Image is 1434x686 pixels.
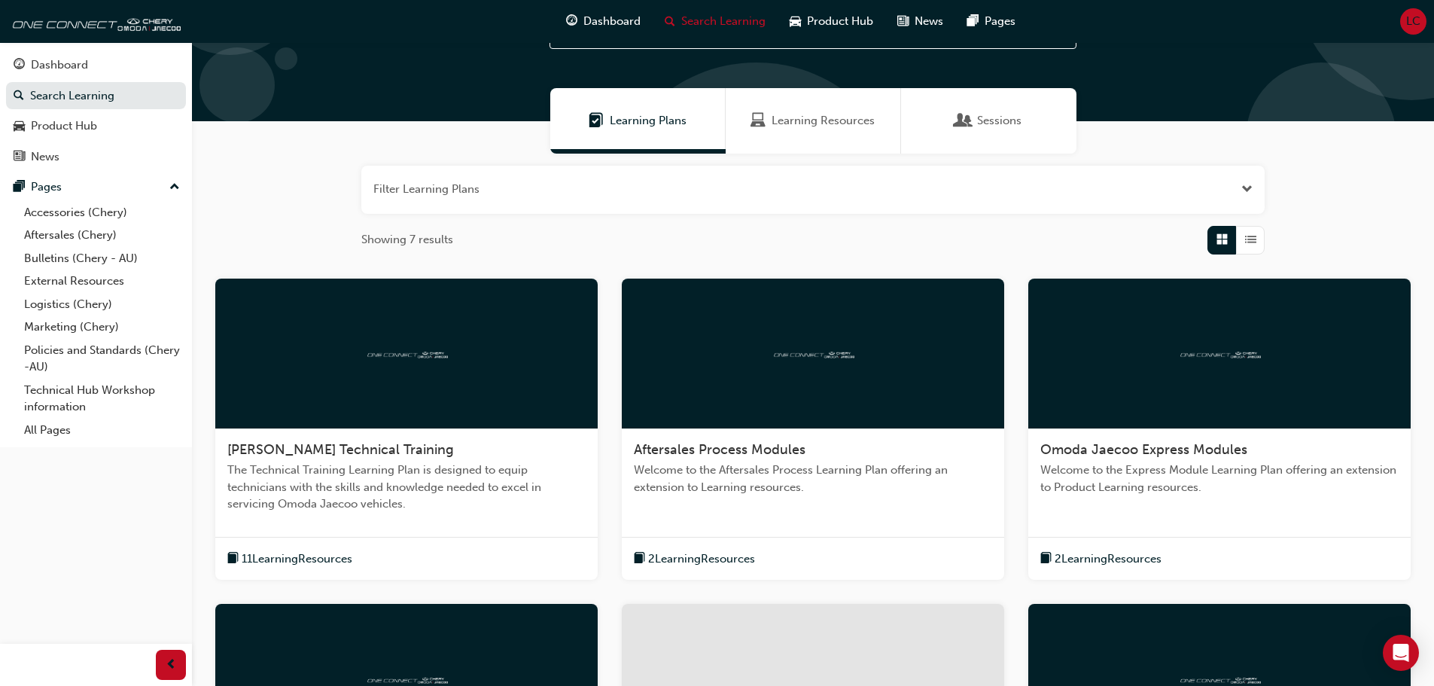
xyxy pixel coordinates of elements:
[14,181,25,194] span: pages-icon
[778,6,885,37] a: car-iconProduct Hub
[1241,181,1253,198] button: Open the filter
[14,59,25,72] span: guage-icon
[242,550,352,568] span: 11 Learning Resources
[554,6,653,37] a: guage-iconDashboard
[18,293,186,316] a: Logistics (Chery)
[807,13,873,30] span: Product Hub
[18,270,186,293] a: External Resources
[227,462,586,513] span: The Technical Training Learning Plan is designed to equip technicians with the skills and knowled...
[365,346,448,360] img: oneconnect
[772,346,854,360] img: oneconnect
[750,112,766,130] span: Learning Resources
[6,173,186,201] button: Pages
[31,178,62,196] div: Pages
[561,26,571,44] span: Search
[901,88,1076,154] a: SessionsSessions
[1040,441,1247,458] span: Omoda Jaecoo Express Modules
[6,143,186,171] a: News
[1178,346,1261,360] img: oneconnect
[18,224,186,247] a: Aftersales (Chery)
[361,231,453,248] span: Showing 7 results
[1055,550,1162,568] span: 2 Learning Resources
[18,379,186,419] a: Technical Hub Workshop information
[915,13,943,30] span: News
[897,12,909,31] span: news-icon
[589,112,604,130] span: Learning Plans
[31,56,88,74] div: Dashboard
[653,6,778,37] a: search-iconSearch Learning
[1040,550,1162,569] button: book-icon2LearningResources
[1028,279,1411,581] a: oneconnectOmoda Jaecoo Express ModulesWelcome to the Express Module Learning Plan offering an ext...
[18,247,186,270] a: Bulletins (Chery - AU)
[955,6,1028,37] a: pages-iconPages
[166,656,177,675] span: prev-icon
[6,48,186,173] button: DashboardSearch LearningProduct HubNews
[31,148,59,166] div: News
[550,88,726,154] a: Learning PlansLearning Plans
[610,112,687,130] span: Learning Plans
[634,550,755,569] button: book-icon2LearningResources
[365,672,448,686] img: oneconnect
[18,201,186,224] a: Accessories (Chery)
[14,120,25,133] span: car-icon
[18,419,186,442] a: All Pages
[1178,672,1261,686] img: oneconnect
[6,112,186,140] a: Product Hub
[634,462,992,495] span: Welcome to the Aftersales Process Learning Plan offering an extension to Learning resources.
[18,316,186,339] a: Marketing (Chery)
[8,6,181,36] img: oneconnect
[985,13,1015,30] span: Pages
[227,550,239,569] span: book-icon
[215,279,598,581] a: oneconnect[PERSON_NAME] Technical TrainingThe Technical Training Learning Plan is designed to equ...
[1383,635,1419,671] div: Open Intercom Messenger
[726,88,901,154] a: Learning ResourcesLearning Resources
[622,279,1004,581] a: oneconnectAftersales Process ModulesWelcome to the Aftersales Process Learning Plan offering an e...
[772,112,875,130] span: Learning Resources
[14,90,24,103] span: search-icon
[977,112,1021,130] span: Sessions
[566,12,577,31] span: guage-icon
[790,12,801,31] span: car-icon
[1040,550,1052,569] span: book-icon
[634,441,805,458] span: Aftersales Process Modules
[583,13,641,30] span: Dashboard
[634,550,645,569] span: book-icon
[1400,8,1426,35] button: LC
[6,82,186,110] a: Search Learning
[885,6,955,37] a: news-iconNews
[1406,13,1420,30] span: LC
[227,550,352,569] button: book-icon11LearningResources
[648,550,755,568] span: 2 Learning Resources
[227,441,454,458] span: [PERSON_NAME] Technical Training
[665,12,675,31] span: search-icon
[956,112,971,130] span: Sessions
[1216,231,1228,248] span: Grid
[681,13,766,30] span: Search Learning
[31,117,97,135] div: Product Hub
[6,51,186,79] a: Dashboard
[169,178,180,197] span: up-icon
[18,339,186,379] a: Policies and Standards (Chery -AU)
[1245,231,1256,248] span: List
[14,151,25,164] span: news-icon
[967,12,979,31] span: pages-icon
[1040,462,1399,495] span: Welcome to the Express Module Learning Plan offering an extension to Product Learning resources.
